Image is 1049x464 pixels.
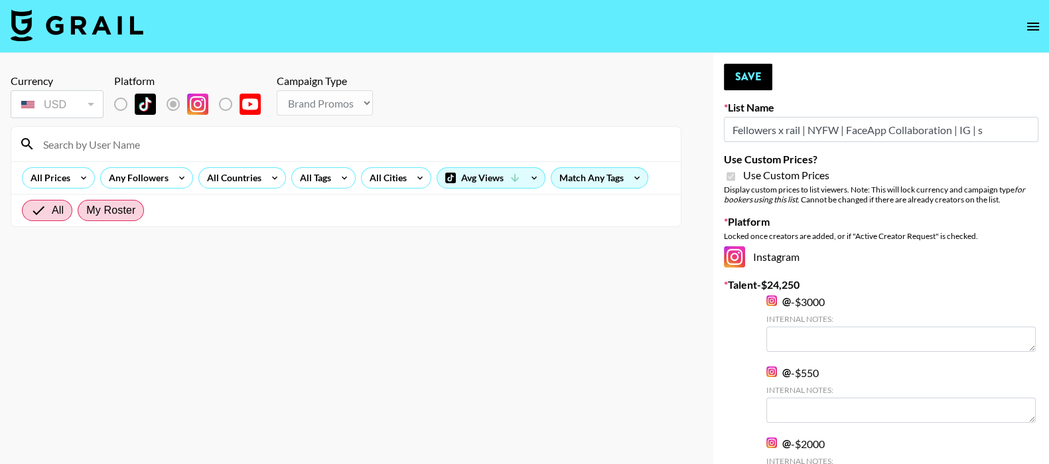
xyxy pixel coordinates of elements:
label: Platform [724,215,1038,228]
img: TikTok [135,94,156,115]
div: Internal Notes: [766,314,1036,324]
div: Internal Notes: [766,385,1036,395]
div: Currency is locked to USD [11,88,104,121]
div: All Prices [23,168,73,188]
div: All Tags [292,168,334,188]
img: Instagram [766,366,777,377]
img: Instagram [724,246,745,268]
div: Campaign Type [277,74,373,88]
div: Locked once creators are added, or if "Active Creator Request" is checked. [724,231,1038,241]
span: All [52,202,64,218]
label: List Name [724,101,1038,114]
button: open drawer [1020,13,1046,40]
div: USD [13,93,101,116]
div: Platform [114,74,271,88]
div: Any Followers [101,168,171,188]
label: Use Custom Prices? [724,153,1038,166]
div: List locked to Instagram. [114,90,271,118]
img: Instagram [187,94,208,115]
span: Use Custom Prices [743,169,829,182]
img: Instagram [766,437,777,448]
label: Talent - $ 24,250 [724,278,1038,291]
a: @ [766,294,791,307]
div: Instagram [724,246,1038,268]
span: My Roster [86,202,135,218]
div: Match Any Tags [551,168,648,188]
img: YouTube [240,94,261,115]
img: Instagram [766,295,777,306]
div: Currency [11,74,104,88]
em: for bookers using this list [724,185,1025,204]
img: Grail Talent [11,9,143,41]
input: Search by User Name [35,133,673,155]
div: All Countries [199,168,264,188]
button: Save [724,64,772,90]
div: - $ 3000 [766,294,1036,352]
div: Avg Views [437,168,545,188]
a: @ [766,365,791,378]
a: @ [766,436,791,449]
div: - $ 550 [766,365,1036,423]
div: Display custom prices to list viewers. Note: This will lock currency and campaign type . Cannot b... [724,185,1038,204]
div: All Cities [362,168,409,188]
